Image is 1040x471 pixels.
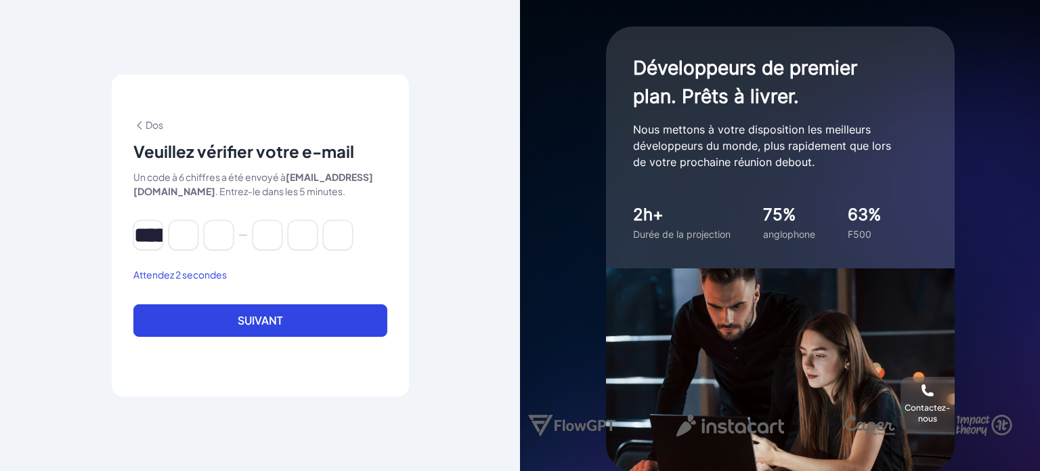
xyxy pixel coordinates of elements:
[133,141,354,161] font: Veuillez vérifier votre e-mail
[133,304,387,337] button: Suivant
[763,205,796,224] font: 75%
[633,205,664,224] font: 2h+
[905,403,950,424] font: Contactez-nous
[901,377,955,431] button: Contactez-nous
[763,228,815,240] font: anglophone
[848,205,882,224] font: 63%
[633,56,857,108] font: Développeurs de premier plan. Prêts à livrer.
[133,268,227,282] button: Attendez 2 secondes
[146,119,163,131] font: Dos
[238,313,283,327] font: Suivant
[133,268,227,281] font: Attendez 2 secondes
[215,185,345,197] font: . Entrez-le dans les 5 minutes.
[633,123,891,169] font: Nous mettons à votre disposition les meilleurs développeurs du monde, plus rapidement que lors de...
[633,228,731,240] font: Durée de la projection
[133,171,286,183] font: Un code à 6 chiffres a été envoyé à
[848,228,871,240] font: F500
